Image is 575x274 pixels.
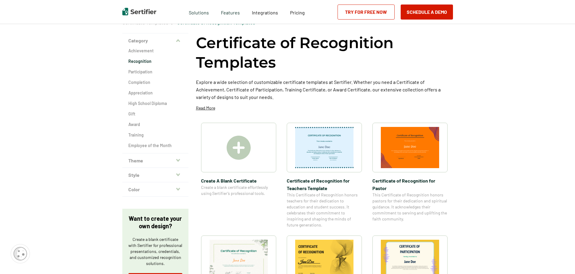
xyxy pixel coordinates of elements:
[128,69,182,75] a: Participation
[227,136,251,160] img: Create A Blank Certificate
[201,184,276,196] span: Create a blank certificate effortlessly using Sertifier’s professional tools.
[196,105,215,111] p: Read More
[128,58,182,64] a: Recognition
[287,192,362,228] span: This Certificate of Recognition honors teachers for their dedication to education and student suc...
[290,8,305,16] a: Pricing
[122,182,188,197] button: Color
[372,123,448,228] a: Certificate of Recognition for PastorCertificate of Recognition for PastorThis Certificate of Rec...
[128,143,182,149] a: Employee of the Month
[196,33,453,72] h1: Certificate of Recognition Templates
[372,177,448,192] span: Certificate of Recognition for Pastor
[122,8,156,15] img: Sertifier | Digital Credentialing Platform
[252,8,278,16] a: Integrations
[401,5,453,20] button: Schedule a Demo
[221,8,240,16] span: Features
[128,111,182,117] a: Gift
[338,5,395,20] a: Try for Free Now
[201,177,276,184] span: Create A Blank Certificate
[122,153,188,168] button: Theme
[128,79,182,85] a: Completion
[128,132,182,138] a: Training
[128,122,182,128] a: Award
[372,192,448,222] span: This Certificate of Recognition honors pastors for their dedication and spiritual guidance. It ac...
[287,177,362,192] span: Certificate of Recognition for Teachers Template
[122,168,188,182] button: Style
[381,127,439,168] img: Certificate of Recognition for Pastor
[196,78,453,101] p: Explore a wide selection of customizable certificate templates at Sertifier. Whether you need a C...
[122,48,188,153] div: Category
[14,247,27,260] img: Cookie Popup Icon
[128,100,182,106] a: High School Diploma
[545,245,575,274] iframe: Chat Widget
[128,215,182,230] p: Want to create your own design?
[128,236,182,266] p: Create a blank certificate with Sertifier for professional presentations, credentials, and custom...
[122,33,188,48] button: Category
[189,8,209,16] span: Solutions
[252,10,278,15] span: Integrations
[287,123,362,228] a: Certificate of Recognition for Teachers TemplateCertificate of Recognition for Teachers TemplateT...
[128,48,182,54] a: Achievement
[290,10,305,15] span: Pricing
[128,90,182,96] a: Appreciation
[295,127,353,168] img: Certificate of Recognition for Teachers Template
